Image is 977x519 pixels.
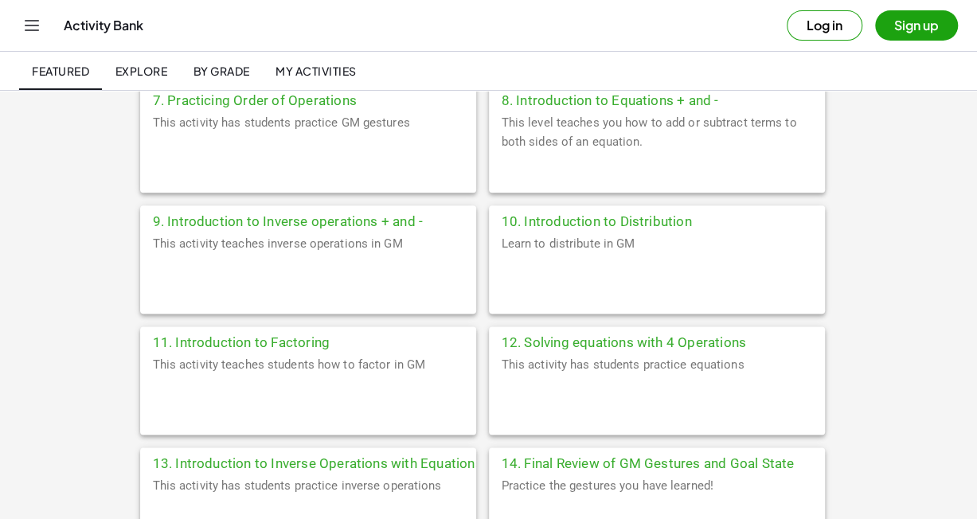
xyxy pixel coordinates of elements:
div: 11. Introduction to Factoring [140,326,476,355]
div: 13. Introduction to Inverse Operations with Equations [140,447,476,476]
div: 12. Solving equations with 4 Operations [489,326,825,355]
span: Explore [115,64,167,78]
div: This activity has students practice equations [489,355,825,435]
span: My Activities [276,64,357,78]
div: This activity teaches inverse operations in GM [140,234,476,314]
button: Log in [787,10,862,41]
span: By Grade [193,64,249,78]
div: Learn to distribute in GM [489,234,825,314]
div: 10. Introduction to Distribution [489,205,825,234]
div: This activity has students practice GM gestures [140,113,476,193]
div: This activity teaches students how to factor in GM [140,355,476,435]
div: 9. Introduction to Inverse operations + and - [140,205,476,234]
div: 14. Final Review of GM Gestures and Goal State [489,447,825,476]
div: 8. Introduction to Equations + and - [489,84,825,113]
div: 7. Practicing Order of Operations [140,84,476,113]
button: Sign up [875,10,958,41]
button: Toggle navigation [19,13,45,38]
div: This level teaches you how to add or subtract terms to both sides of an equation. [489,113,825,193]
span: Featured [32,64,89,78]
